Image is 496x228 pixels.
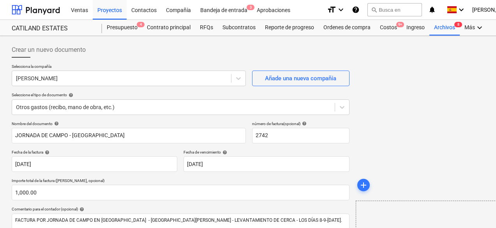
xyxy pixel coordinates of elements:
[12,45,86,55] span: Crear un nuevo documento
[12,128,246,143] input: Nombre del documento
[371,7,377,13] span: search
[352,5,360,14] i: Base de conocimientos
[12,156,177,172] input: Fecha de factura no especificada
[12,207,349,212] div: Comentario para el contador (opcional)
[53,121,59,126] span: help
[102,20,142,35] div: Presupuesto
[428,5,436,14] i: notifications
[319,20,375,35] a: Ordenes de compra
[12,150,177,155] div: Fecha de la factura
[78,207,84,212] span: help
[221,150,227,155] span: help
[336,5,346,14] i: keyboard_arrow_down
[137,22,145,27] span: 4
[184,150,349,155] div: Fecha de vencimiento
[12,64,246,71] p: Selecciona la compañía
[12,25,93,33] div: CATILAND ESTATES
[375,20,402,35] a: Costos9+
[252,71,349,86] button: Añade una nueva compañía
[252,128,349,143] input: número de factura
[15,217,342,223] span: FACTURA POR JORNADA DE CAMPO EN [GEOGRAPHIC_DATA] - [GEOGRAPHIC_DATA][PERSON_NAME] - LEVANTAMIENT...
[43,150,49,155] span: help
[327,5,336,14] i: format_size
[195,20,218,35] a: RFQs
[184,156,349,172] input: Fecha de vencimiento no especificada
[252,121,349,126] div: número de factura (opcional)
[260,20,319,35] a: Reporte de progreso
[12,178,349,185] p: Importe total de la factura ([PERSON_NAME], opcional)
[359,180,368,190] span: add
[367,3,422,16] button: Busca en
[475,23,484,32] i: keyboard_arrow_down
[375,20,402,35] div: Costos
[12,185,349,200] input: Importe total de la factura (coste neto, opcional)
[102,20,142,35] a: Presupuesto4
[218,20,260,35] a: Subcontratos
[460,20,489,35] div: Más
[142,20,195,35] a: Contrato principal
[12,92,349,97] div: Seleccione el tipo de documento
[247,5,254,10] span: 3
[429,20,460,35] div: Archivos
[457,191,496,228] iframe: Chat Widget
[429,20,460,35] a: Archivos8
[457,191,496,228] div: Widget de chat
[454,22,462,27] span: 8
[12,121,246,126] div: Nombre del documento
[402,20,429,35] a: Ingreso
[300,121,307,126] span: help
[396,22,404,27] span: 9+
[67,93,73,97] span: help
[457,5,466,14] i: keyboard_arrow_down
[265,73,336,83] div: Añade una nueva compañía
